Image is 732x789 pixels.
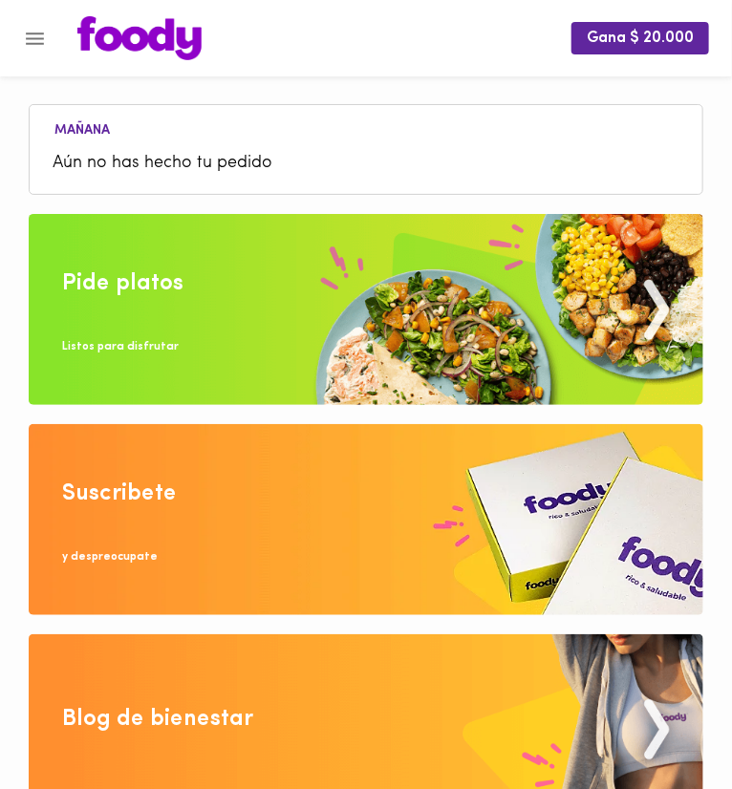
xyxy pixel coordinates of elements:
button: Gana $ 20.000 [571,22,709,53]
button: Menu [11,15,58,62]
div: Suscribete [62,478,177,510]
iframe: Messagebird Livechat Widget [640,697,732,789]
img: logo.png [77,16,202,60]
div: y despreocupate [62,549,158,565]
li: Mañana [39,119,125,138]
img: Disfruta bajar de peso [29,424,703,615]
img: Pide un Platos [29,214,703,405]
span: Aún no has hecho tu pedido [53,151,679,177]
div: Blog de bienestar [62,703,253,736]
div: Pide platos [62,267,183,300]
span: Gana $ 20.000 [587,30,694,48]
div: Listos para disfrutar [62,339,179,355]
